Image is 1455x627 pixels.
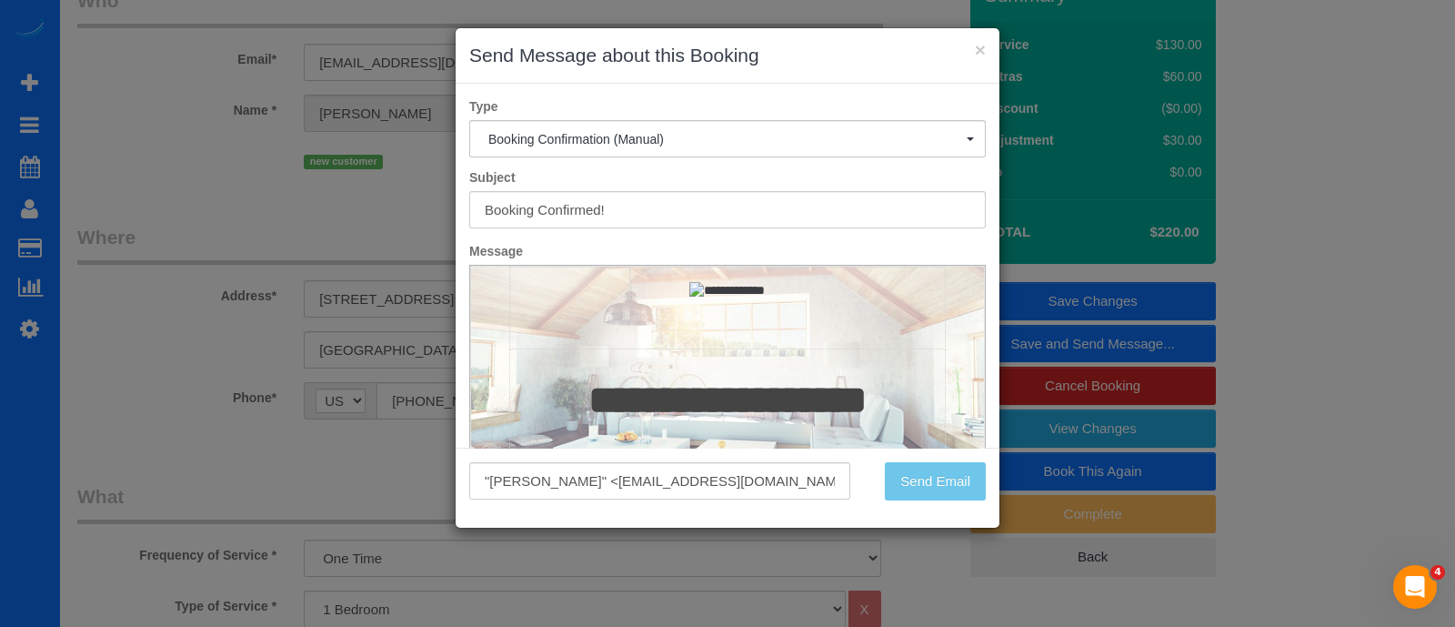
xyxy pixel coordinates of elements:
[456,168,999,187] label: Subject
[469,120,986,157] button: Booking Confirmation (Manual)
[488,132,967,147] span: Booking Confirmation (Manual)
[456,97,999,116] label: Type
[975,40,986,59] button: ×
[470,266,985,550] iframe: Rich Text Editor, editor1
[1393,565,1437,609] iframe: Intercom live chat
[456,242,999,260] label: Message
[469,191,986,228] input: Subject
[469,42,986,69] h3: Send Message about this Booking
[1430,565,1445,580] span: 4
